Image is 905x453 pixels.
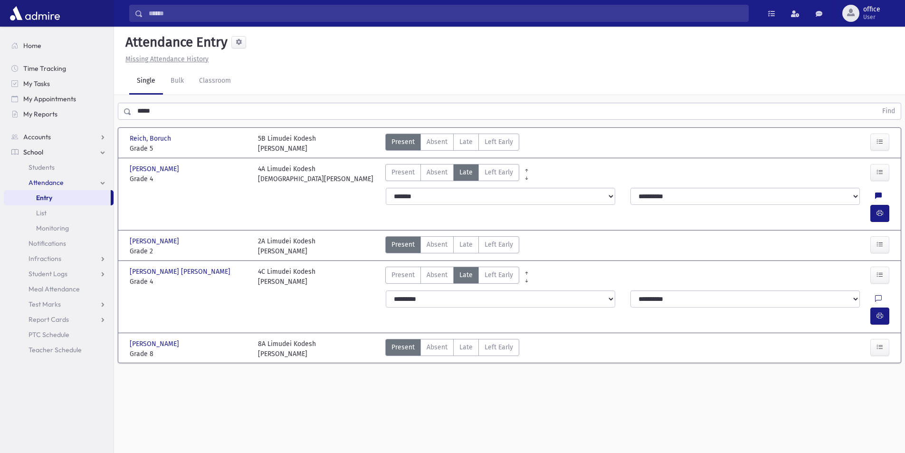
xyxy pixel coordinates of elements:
span: Present [391,342,415,352]
span: Grade 4 [130,174,248,184]
a: Missing Attendance History [122,55,209,63]
div: 4C Limudei Kodesh [PERSON_NAME] [258,267,315,287]
span: List [36,209,47,217]
span: My Tasks [23,79,50,88]
a: Classroom [191,68,238,95]
span: Time Tracking [23,64,66,73]
a: Accounts [4,129,114,145]
span: Grade 2 [130,246,248,256]
span: Absent [427,270,448,280]
a: My Tasks [4,76,114,91]
img: AdmirePro [8,4,62,23]
a: Bulk [163,68,191,95]
span: Student Logs [29,270,67,278]
a: School [4,145,114,160]
div: AttTypes [385,164,519,184]
span: Late [459,137,473,147]
span: Test Marks [29,300,61,308]
span: Absent [427,342,448,352]
a: Time Tracking [4,61,114,76]
span: Monitoring [36,224,69,232]
div: 5B Limudei Kodesh [PERSON_NAME] [258,134,316,154]
span: Meal Attendance [29,285,80,293]
span: Present [391,167,415,177]
a: Meal Attendance [4,281,114,297]
input: Search [143,5,748,22]
span: Home [23,41,41,50]
a: PTC Schedule [4,327,114,342]
div: AttTypes [385,134,519,154]
span: My Appointments [23,95,76,103]
span: PTC Schedule [29,330,69,339]
a: Monitoring [4,221,114,236]
span: Left Early [485,270,513,280]
div: AttTypes [385,236,519,256]
a: Students [4,160,114,175]
span: Attendance [29,178,64,187]
span: Late [459,342,473,352]
a: Notifications [4,236,114,251]
span: Reich, Boruch [130,134,173,144]
span: Report Cards [29,315,69,324]
span: [PERSON_NAME] [130,339,181,349]
span: Accounts [23,133,51,141]
a: Report Cards [4,312,114,327]
a: Test Marks [4,297,114,312]
span: Late [459,270,473,280]
span: [PERSON_NAME] [130,164,181,174]
span: Grade 5 [130,144,248,154]
span: Present [391,137,415,147]
a: List [4,205,114,221]
span: Grade 4 [130,277,248,287]
span: Infractions [29,254,61,263]
span: [PERSON_NAME] [130,236,181,246]
span: Late [459,240,473,250]
span: Notifications [29,239,66,248]
span: Left Early [485,167,513,177]
span: Absent [427,167,448,177]
a: My Appointments [4,91,114,106]
a: Entry [4,190,111,205]
div: 2A Limudei Kodesh [PERSON_NAME] [258,236,315,256]
span: My Reports [23,110,57,118]
span: User [863,13,880,21]
span: Late [459,167,473,177]
span: Left Early [485,137,513,147]
span: Left Early [485,342,513,352]
div: AttTypes [385,267,519,287]
span: Students [29,163,55,172]
div: 4A Limudei Kodesh [DEMOGRAPHIC_DATA][PERSON_NAME] [258,164,373,184]
a: Teacher Schedule [4,342,114,357]
span: Absent [427,137,448,147]
span: Teacher Schedule [29,346,82,354]
div: AttTypes [385,339,519,359]
span: Grade 8 [130,349,248,359]
span: Entry [36,193,52,202]
span: School [23,148,43,156]
div: 8A Limudei Kodesh [PERSON_NAME] [258,339,316,359]
button: Find [876,103,901,119]
a: Infractions [4,251,114,266]
span: Absent [427,240,448,250]
span: [PERSON_NAME] [PERSON_NAME] [130,267,232,277]
h5: Attendance Entry [122,34,228,50]
a: Attendance [4,175,114,190]
span: Present [391,240,415,250]
span: Left Early [485,240,513,250]
a: Home [4,38,114,53]
a: Student Logs [4,266,114,281]
span: Present [391,270,415,280]
a: Single [129,68,163,95]
u: Missing Attendance History [125,55,209,63]
a: My Reports [4,106,114,122]
span: office [863,6,880,13]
